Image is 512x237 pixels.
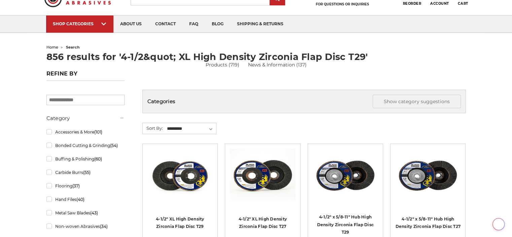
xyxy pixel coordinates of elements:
select: Sort By: [166,124,216,134]
a: faq [182,16,205,33]
p: FOR QUESTIONS OR INQUIRIES [301,2,384,6]
span: Reorder [403,1,421,6]
a: Buffing & Polishing(60) [46,153,125,165]
a: contact [148,16,182,33]
span: search [66,45,80,50]
a: Carbide Burrs(55) [46,167,125,178]
h5: Category [46,114,125,122]
a: Bonded Cutting & Grinding(54) [46,140,125,151]
a: home [46,45,58,50]
span: Account [430,1,449,6]
a: News & Information (137) [248,61,306,68]
img: high density flap disc with screw hub [395,149,460,203]
div: SHOP CATEGORIES [53,21,107,26]
h5: Categories [147,95,461,108]
span: (34) [100,224,107,229]
a: 4-1/2" XL High Density Zirconia Flap Disc T27 [230,149,295,235]
a: about us [113,16,148,33]
span: (54) [110,143,117,148]
a: Flooring(37) [46,180,125,192]
label: Sort By: [143,123,163,133]
img: 4-1/2" XL High Density Zirconia Flap Disc T29 [147,149,213,203]
a: Products (719) [206,61,239,68]
span: (101) [94,129,102,135]
a: Zirconia flap disc with screw hub [313,149,378,235]
a: shipping & returns [230,16,290,33]
span: (37) [72,183,79,188]
h5: Refine by [46,70,125,81]
h1: 856 results for '4-1/2&quot; XL High Density Zirconia Flap Disc T29' [46,52,466,61]
button: Show category suggestions [373,95,461,108]
a: Hand Files(40) [46,194,125,205]
img: Zirconia flap disc with screw hub [313,149,378,203]
span: Cart [458,1,468,6]
a: Accessories & More(101) [46,126,125,138]
img: 4-1/2" XL High Density Zirconia Flap Disc T27 [230,149,295,203]
span: (55) [83,170,90,175]
a: 4-1/2" XL High Density Zirconia Flap Disc T29 [147,149,213,235]
a: high density flap disc with screw hub [395,149,460,235]
a: Non-woven Abrasives(34) [46,220,125,232]
a: Metal Saw Blades(43) [46,207,125,219]
span: (60) [94,156,102,161]
span: (43) [90,210,98,215]
a: blog [205,16,230,33]
span: (40) [76,197,84,202]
